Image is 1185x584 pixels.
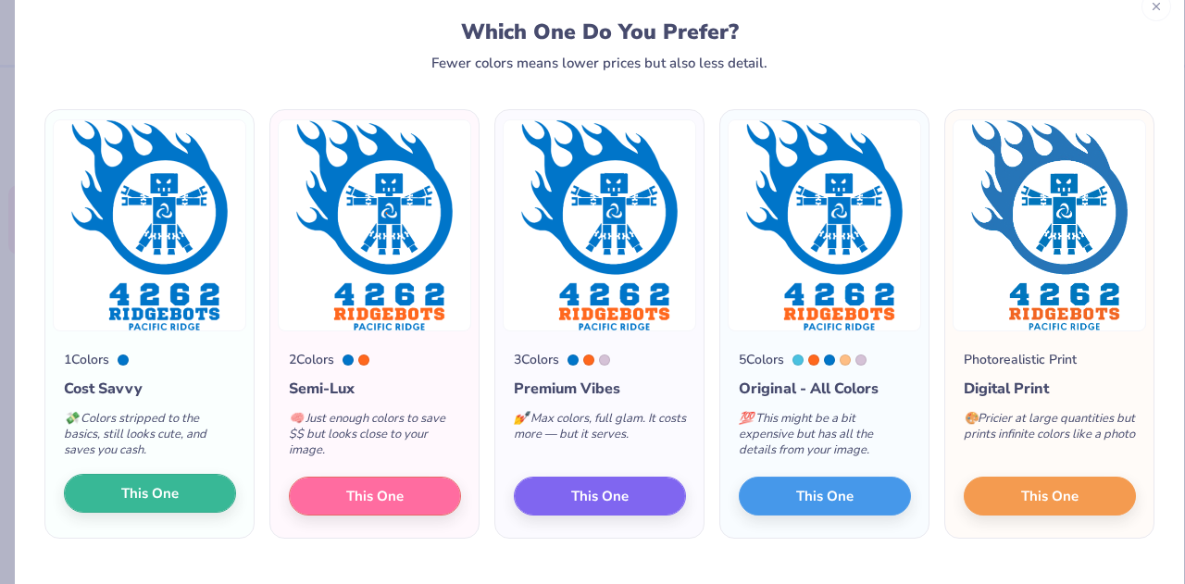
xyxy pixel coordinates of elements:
[583,354,594,366] div: 165 C
[289,477,461,516] button: This One
[64,400,236,477] div: Colors stripped to the basics, still looks cute, and saves you cash.
[289,350,334,369] div: 2 Colors
[278,119,471,331] img: 2 color option
[289,378,461,400] div: Semi-Lux
[728,119,921,331] img: 5 color option
[118,354,129,366] div: 3005 C
[739,350,784,369] div: 5 Colors
[792,354,804,366] div: 637 C
[1021,486,1079,507] span: This One
[66,19,1134,44] div: Which One Do You Prefer?
[964,400,1136,461] div: Pricier at large quantities but prints infinite colors like a photo
[964,410,979,427] span: 🎨
[514,400,686,461] div: Max colors, full glam. It costs more — but it serves.
[64,410,79,427] span: 💸
[64,474,236,513] button: This One
[53,119,246,331] img: 1 color option
[503,119,696,331] img: 3 color option
[358,354,369,366] div: 165 C
[599,354,610,366] div: 524 C
[855,354,867,366] div: 524 C
[739,410,754,427] span: 💯
[431,56,767,70] div: Fewer colors means lower prices but also less detail.
[568,354,579,366] div: 3005 C
[824,354,835,366] div: 3005 C
[796,486,854,507] span: This One
[289,410,304,427] span: 🧠
[571,486,629,507] span: This One
[964,378,1136,400] div: Digital Print
[514,378,686,400] div: Premium Vibes
[514,410,529,427] span: 💅
[840,354,851,366] div: 713 C
[289,400,461,477] div: Just enough colors to save $$ but looks close to your image.
[346,486,404,507] span: This One
[514,477,686,516] button: This One
[64,350,109,369] div: 1 Colors
[953,119,1146,331] img: Photorealistic preview
[343,354,354,366] div: 3005 C
[808,354,819,366] div: 165 C
[514,350,559,369] div: 3 Colors
[121,483,179,504] span: This One
[64,378,236,400] div: Cost Savvy
[964,350,1077,369] div: Photorealistic Print
[739,400,911,477] div: This might be a bit expensive but has all the details from your image.
[964,477,1136,516] button: This One
[739,477,911,516] button: This One
[739,378,911,400] div: Original - All Colors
